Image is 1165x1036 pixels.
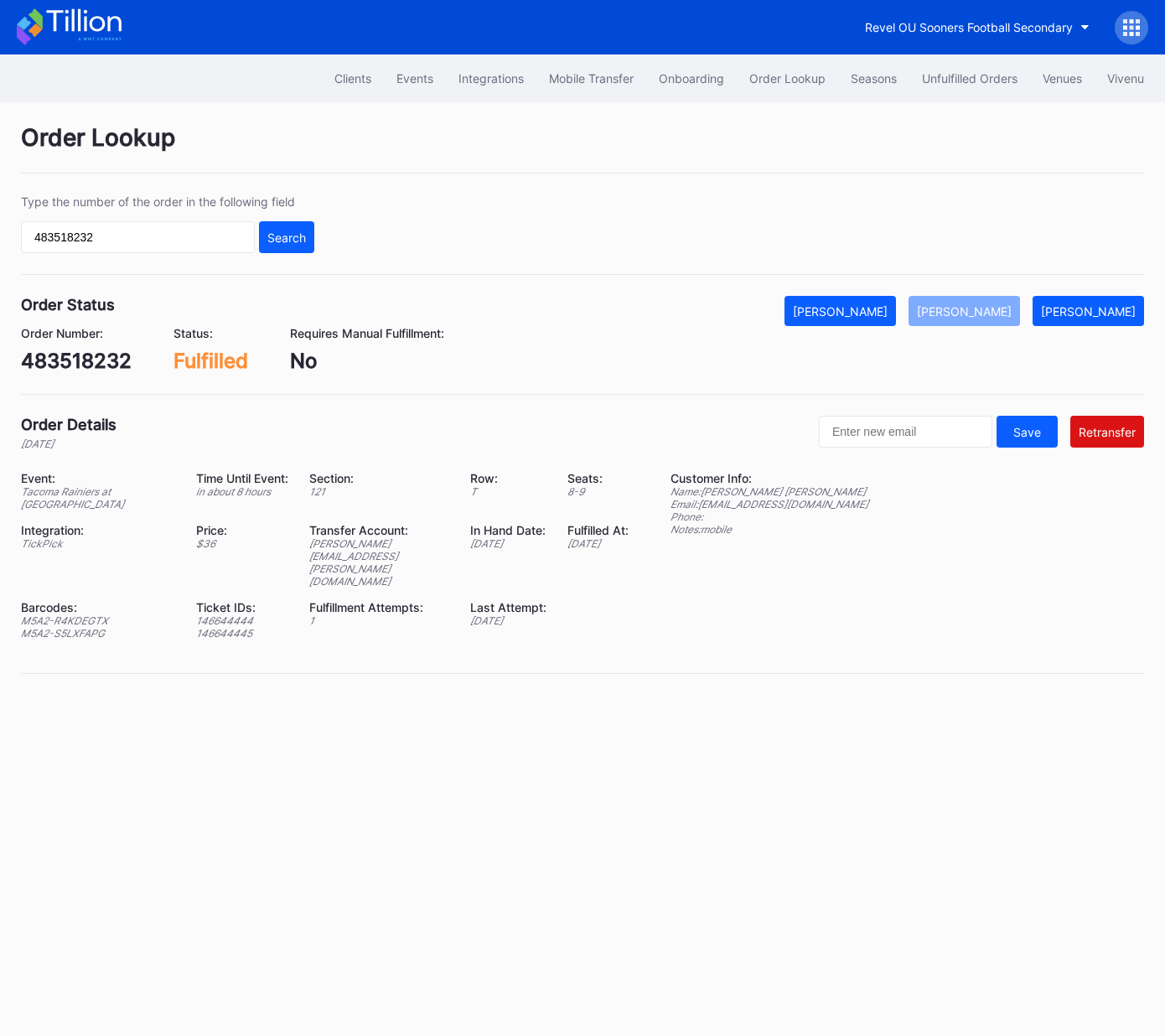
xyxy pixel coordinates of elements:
div: Price: [196,523,288,537]
div: Phone: [671,510,868,523]
div: Fulfilled [173,349,248,373]
button: Venues [1030,63,1095,94]
div: Vivenu [1107,71,1144,85]
div: In Hand Date: [470,523,546,537]
div: M5A2-S5LXFAPG [21,627,175,640]
div: Events [396,71,433,85]
div: $ 36 [196,537,288,550]
div: Tacoma Rainiers at [GEOGRAPHIC_DATA] [21,485,175,510]
div: Seats: [567,471,629,485]
div: Customer Info: [671,471,868,485]
div: in about 8 hours [196,485,288,498]
div: Status: [173,326,248,340]
div: [DATE] [470,537,546,550]
div: Retransfer [1079,425,1136,439]
button: Unfulfilled Orders [909,63,1030,94]
div: Venues [1043,71,1082,85]
div: Order Lookup [749,71,826,85]
div: 8 - 9 [567,485,629,498]
div: Mobile Transfer [549,71,634,85]
input: Enter new email [819,416,992,448]
button: [PERSON_NAME] [1033,296,1144,326]
input: GT59662 [21,221,255,253]
div: Order Status [21,296,115,313]
div: Name: [PERSON_NAME] [PERSON_NAME] [671,485,868,498]
div: Time Until Event: [196,471,288,485]
div: TickPick [21,537,175,550]
div: [DATE] [21,438,116,450]
button: Revel OU Sooners Football Secondary [852,12,1102,43]
button: Save [997,416,1058,448]
div: Search [267,231,306,245]
div: Integration: [21,523,175,537]
div: No [290,349,444,373]
button: Integrations [446,63,536,94]
div: Notes: mobile [671,523,868,536]
div: [PERSON_NAME] [1041,304,1136,319]
button: Vivenu [1095,63,1157,94]
button: Search [259,221,314,253]
div: Save [1013,425,1041,439]
div: 1 [309,614,449,627]
div: Clients [334,71,371,85]
div: 146644444 [196,614,288,627]
div: Type the number of the order in the following field [21,194,314,209]
div: M5A2-R4KDEGTX [21,614,175,627]
button: Order Lookup [737,63,838,94]
div: Seasons [851,71,897,85]
div: 483518232 [21,349,132,373]
div: Ticket IDs: [196,600,288,614]
div: Barcodes: [21,600,175,614]
div: Unfulfilled Orders [922,71,1017,85]
div: [PERSON_NAME][EMAIL_ADDRESS][PERSON_NAME][DOMAIN_NAME] [309,537,449,588]
div: Integrations [458,71,524,85]
div: 121 [309,485,449,498]
button: Seasons [838,63,909,94]
button: Clients [322,63,384,94]
div: Section: [309,471,449,485]
div: [DATE] [567,537,629,550]
div: Row: [470,471,546,485]
button: [PERSON_NAME] [909,296,1020,326]
div: Last Attempt: [470,600,546,614]
button: [PERSON_NAME] [784,296,896,326]
div: Order Lookup [21,123,1144,174]
button: Onboarding [646,63,737,94]
div: Transfer Account: [309,523,449,537]
div: [PERSON_NAME] [793,304,888,319]
div: Fulfillment Attempts: [309,600,449,614]
button: Events [384,63,446,94]
div: Event: [21,471,175,485]
div: 146644445 [196,627,288,640]
button: Retransfer [1070,416,1144,448]
div: [PERSON_NAME] [917,304,1012,319]
div: Order Details [21,416,116,433]
div: Requires Manual Fulfillment: [290,326,444,340]
button: Mobile Transfer [536,63,646,94]
div: Email: [EMAIL_ADDRESS][DOMAIN_NAME] [671,498,868,510]
div: Fulfilled At: [567,523,629,537]
div: Order Number: [21,326,132,340]
div: Onboarding [659,71,724,85]
div: [DATE] [470,614,546,627]
div: T [470,485,546,498]
div: Revel OU Sooners Football Secondary [865,20,1073,34]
